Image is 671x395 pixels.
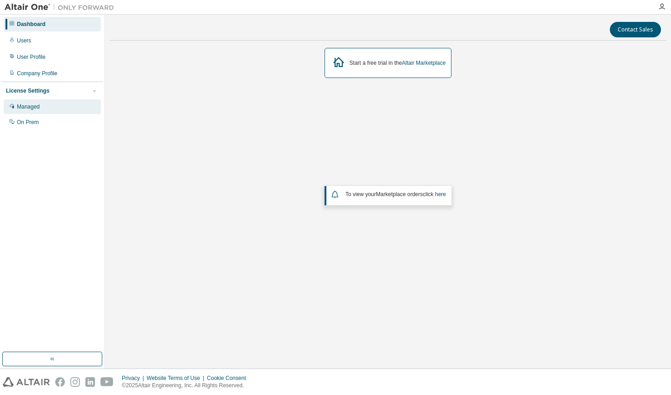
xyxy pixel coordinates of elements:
div: User Profile [17,53,46,61]
div: Privacy [122,374,147,382]
div: Users [17,37,31,44]
div: License Settings [6,87,49,94]
div: Website Terms of Use [147,374,207,382]
img: instagram.svg [70,377,80,387]
p: © 2025 Altair Engineering, Inc. All Rights Reserved. [122,382,252,390]
em: Marketplace orders [376,191,423,197]
a: here [435,191,446,197]
div: On Prem [17,119,39,126]
img: altair_logo.svg [3,377,50,387]
img: youtube.svg [100,377,114,387]
div: Start a free trial in the [350,59,446,67]
span: To view your click [346,191,446,197]
div: Dashboard [17,21,46,28]
img: facebook.svg [55,377,65,387]
div: Company Profile [17,70,58,77]
img: linkedin.svg [85,377,95,387]
div: Managed [17,103,40,110]
img: Altair One [5,3,119,12]
div: Cookie Consent [207,374,251,382]
a: Altair Marketplace [402,60,446,66]
button: Contact Sales [610,22,661,37]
